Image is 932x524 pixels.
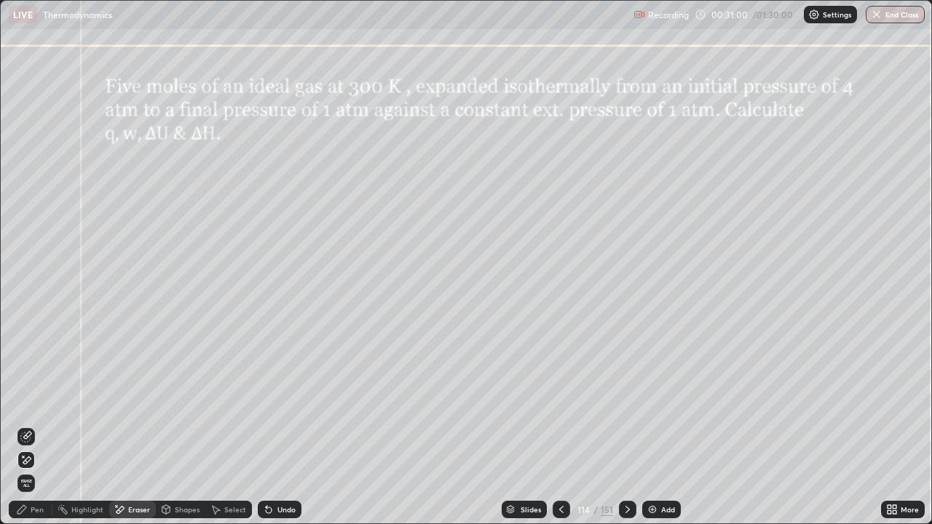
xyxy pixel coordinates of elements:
div: Select [224,506,246,513]
span: Erase all [18,479,34,488]
div: 151 [601,503,613,516]
div: Add [661,506,675,513]
div: Highlight [71,506,103,513]
p: Settings [823,11,851,18]
img: end-class-cross [871,9,882,20]
img: class-settings-icons [808,9,820,20]
div: More [901,506,919,513]
div: Pen [31,506,44,513]
p: Thermodynamics [43,9,112,20]
p: LIVE [13,9,33,20]
div: 114 [576,505,591,514]
img: recording.375f2c34.svg [633,9,645,20]
img: add-slide-button [647,504,658,515]
div: Undo [277,506,296,513]
p: Recording [648,9,689,20]
button: End Class [866,6,925,23]
div: Shapes [175,506,200,513]
div: Eraser [128,506,150,513]
div: Slides [521,506,541,513]
div: / [593,505,598,514]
